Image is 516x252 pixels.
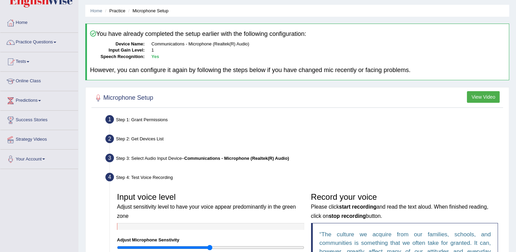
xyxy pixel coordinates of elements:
[117,237,179,243] label: Adjust Microphone Senstivity
[0,150,78,167] a: Your Account
[90,41,145,47] dt: Device Name:
[151,54,159,59] b: Yes
[0,91,78,108] a: Predictions
[102,132,506,148] div: Step 2: Get Devices List
[102,152,506,167] div: Step 3: Select Audio Input Device
[151,41,506,47] dd: Communications - Microphone (Realtek(R) Audio)
[467,91,500,103] button: View Video
[102,171,506,186] div: Step 4: Test Voice Recording
[0,52,78,69] a: Tests
[311,204,488,219] small: Please click and read the text aloud. When finished reading, click on button.
[90,30,506,38] h4: You have already completed the setup earlier with the following configuration:
[311,193,498,220] h3: Record your voice
[90,67,506,74] h4: However, you can configure it again by following the steps below if you have changed mic recently...
[151,47,506,54] dd: 1
[0,33,78,50] a: Practice Questions
[90,8,102,13] a: Home
[90,47,145,54] dt: Input Gain Level:
[0,130,78,147] a: Strategy Videos
[339,204,377,210] b: start recording
[184,156,289,161] b: Communications - Microphone (Realtek(R) Audio)
[117,204,296,219] small: Adjust sensitivity level to have your voice appear predominantly in the green zone
[102,113,506,128] div: Step 1: Grant Permissions
[103,8,125,14] li: Practice
[329,213,366,219] b: stop recording
[0,72,78,89] a: Online Class
[0,111,78,128] a: Success Stories
[0,13,78,30] a: Home
[117,193,304,220] h3: Input voice level
[90,54,145,60] dt: Speech Recognition:
[182,156,289,161] span: –
[127,8,168,14] li: Microphone Setup
[93,93,153,103] h2: Microphone Setup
